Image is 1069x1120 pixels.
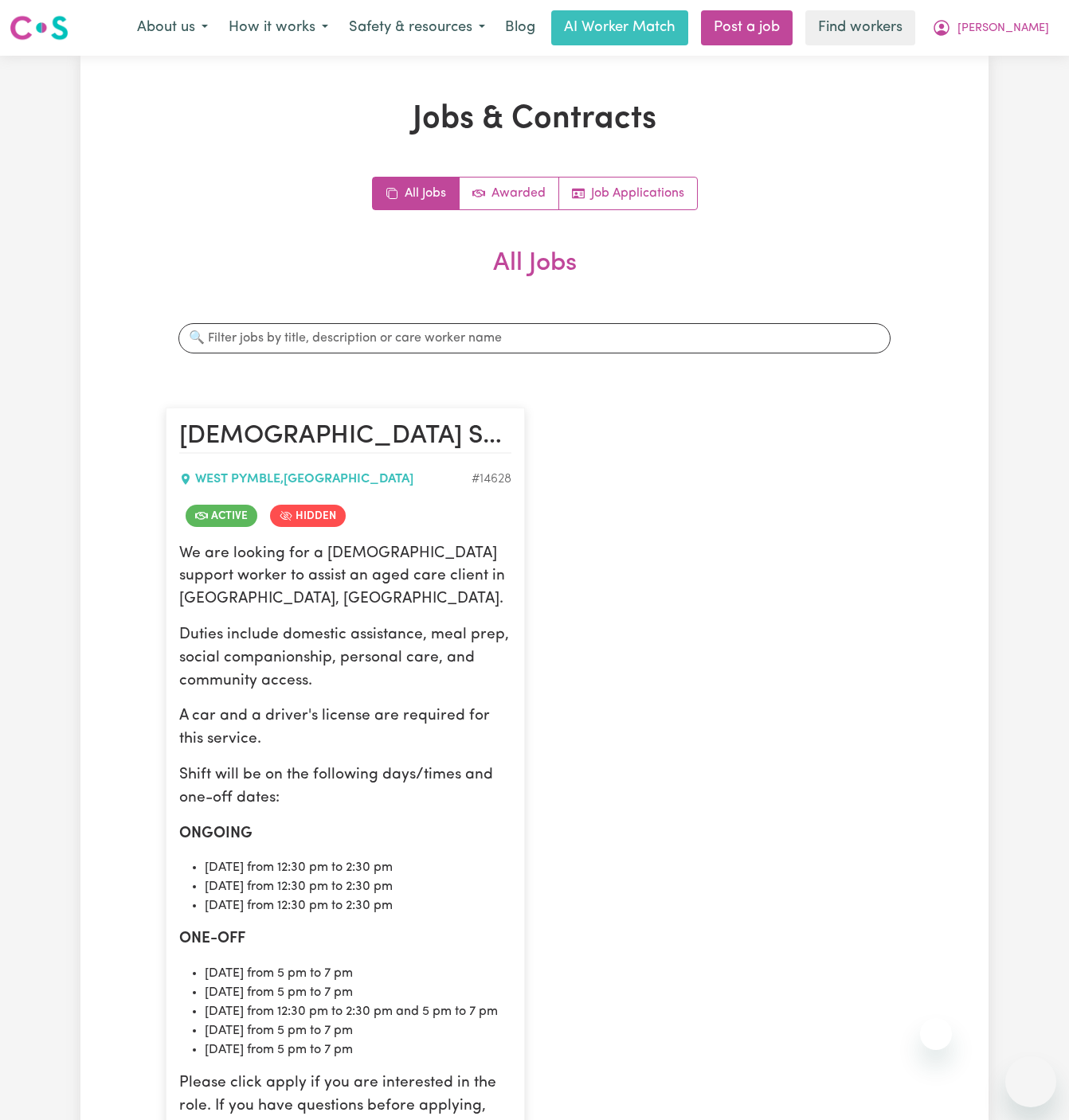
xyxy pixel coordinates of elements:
li: [DATE] from 12:30 pm to 2:30 pm [205,859,511,878]
li: [DATE] from 5 pm to 7 pm [205,1040,511,1060]
a: Job applications [559,178,697,209]
p: Duties include domestic assistance, meal prep, social companionship, personal care, and community... [179,624,511,693]
span: Job is active [186,505,257,527]
button: About us [127,11,218,45]
p: Shift will be on the following days/times and one-off dates: [179,764,511,810]
div: Job ID #14628 [472,470,511,489]
a: Active jobs [460,178,559,209]
span: Job is hidden [270,505,346,527]
a: Find workers [805,10,915,45]
p: A car and a driver's license are required for this service. [179,706,511,752]
h2: All Jobs [166,248,903,304]
iframe: Button to launch messaging window [1005,1056,1056,1107]
h2: Female Support Worker Needed In West Pymble, NSW. [179,421,511,453]
div: WEST PYMBLE , [GEOGRAPHIC_DATA] [179,470,472,489]
strong: ONE-OFF [179,932,245,947]
iframe: Close message [920,1018,952,1050]
li: [DATE] from 5 pm to 7 pm [205,1021,511,1040]
h1: Jobs & Contracts [166,100,903,139]
button: Safety & resources [339,11,495,45]
a: Careseekers logo [10,10,69,46]
li: [DATE] from 12:30 pm to 2:30 pm [205,878,511,897]
span: [PERSON_NAME] [957,20,1049,37]
a: All jobs [373,178,460,209]
li: [DATE] from 12:30 pm to 2:30 pm and 5 pm to 7 pm [205,1002,511,1021]
a: AI Worker Match [551,10,688,45]
img: Careseekers logo [10,14,69,42]
li: [DATE] from 12:30 pm to 2:30 pm [205,897,511,916]
a: Blog [495,10,545,45]
input: 🔍 Filter jobs by title, description or care worker name [178,323,891,353]
strong: ONGOING [179,826,253,841]
li: [DATE] from 5 pm to 7 pm [205,964,511,983]
li: [DATE] from 5 pm to 7 pm [205,983,511,1002]
a: Post a job [701,10,793,45]
button: How it works [218,11,339,45]
button: My Account [922,11,1059,45]
p: We are looking for a [DEMOGRAPHIC_DATA] support worker to assist an aged care client in [GEOGRAPH... [179,543,511,611]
